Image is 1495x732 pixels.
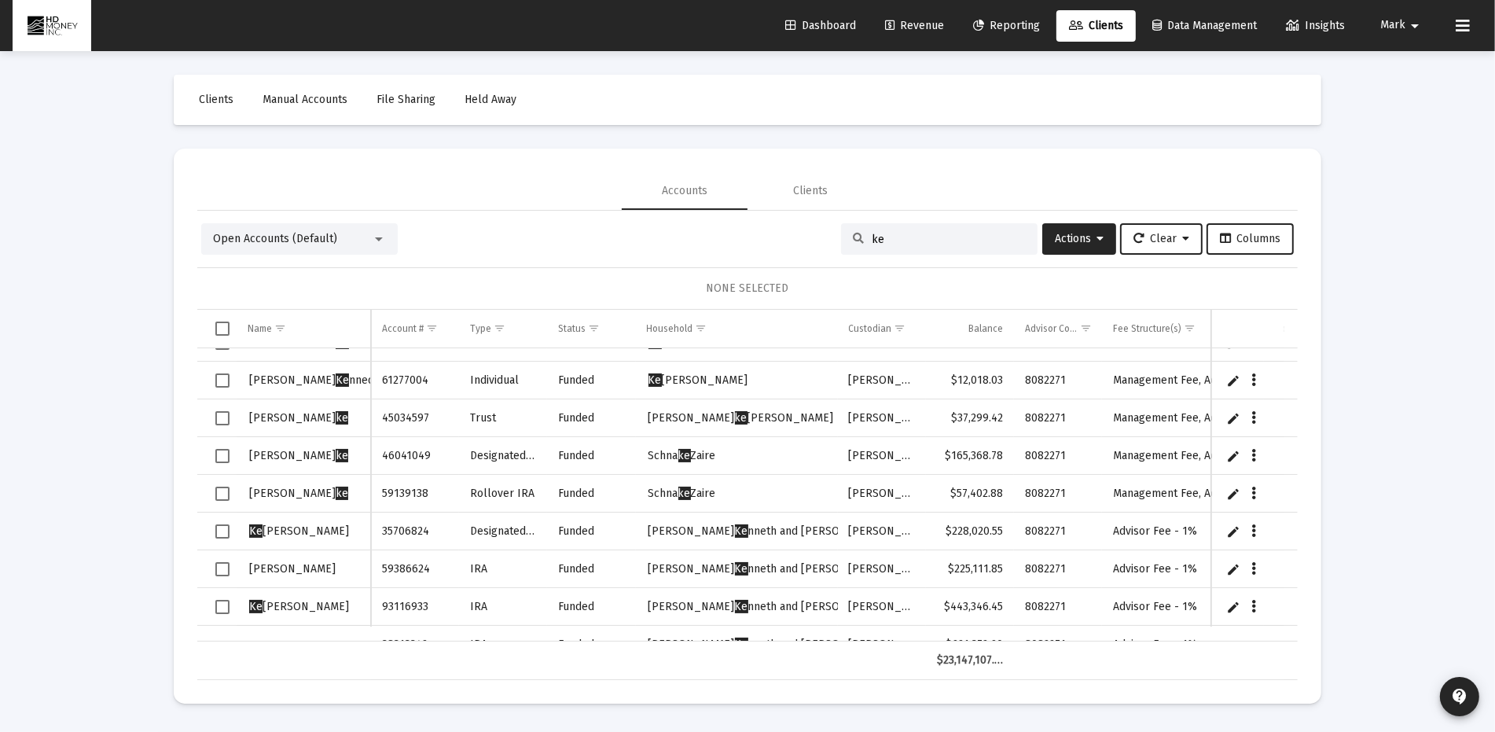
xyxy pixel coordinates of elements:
[1025,322,1078,335] div: Advisor Code
[249,600,263,613] span: Ke
[1056,10,1136,42] a: Clients
[250,84,360,116] a: Manual Accounts
[838,399,926,437] td: [PERSON_NAME]
[894,322,906,334] span: Show filter options for column 'Custodian'
[248,322,272,335] div: Name
[1227,411,1241,425] a: Edit
[215,524,230,539] div: Select row
[926,437,1014,475] td: $165,368.78
[377,93,435,106] span: File Sharing
[558,561,624,577] div: Funded
[1220,232,1280,245] span: Columns
[1286,19,1345,32] span: Insights
[1014,626,1102,664] td: 8082271
[1273,10,1357,42] a: Insights
[648,638,888,651] span: [PERSON_NAME] nneth and [PERSON_NAME]
[371,550,459,588] td: 59386624
[1405,10,1424,42] mat-icon: arrow_drop_down
[1227,524,1241,539] a: Edit
[336,449,348,462] span: ke
[1380,19,1405,32] span: Mark
[648,373,748,387] span: [PERSON_NAME]
[968,322,1003,335] div: Balance
[558,322,586,335] div: Status
[647,482,718,506] a: SchnakeZaire
[838,437,926,475] td: [PERSON_NAME]
[838,626,926,664] td: [PERSON_NAME]
[647,633,890,657] a: [PERSON_NAME]Kenneth and [PERSON_NAME]
[558,373,624,388] div: Funded
[735,600,748,613] span: Ke
[872,10,957,42] a: Revenue
[961,10,1052,42] a: Reporting
[1133,232,1189,245] span: Clear
[547,310,635,348] td: Column Status
[1014,399,1102,437] td: 8082271
[926,310,1014,348] td: Column Balance
[215,336,230,350] div: Select row
[558,448,624,464] div: Funded
[459,550,547,588] td: IRA
[459,588,547,626] td: IRA
[1069,19,1123,32] span: Clients
[648,600,888,613] span: [PERSON_NAME] nneth and [PERSON_NAME]
[838,513,926,550] td: [PERSON_NAME]
[588,322,600,334] span: Show filter options for column 'Status'
[926,399,1014,437] td: $37,299.42
[647,520,890,543] a: [PERSON_NAME]Kenneth and [PERSON_NAME]
[364,84,448,116] a: File Sharing
[648,562,888,576] span: [PERSON_NAME] nneth and [PERSON_NAME]
[1227,373,1241,388] a: Edit
[459,362,547,399] td: Individual
[1014,475,1102,513] td: 8082271
[1014,310,1102,348] td: Column Advisor Code
[1102,626,1264,664] td: Advisor Fee - 1%
[371,626,459,664] td: 38313342
[336,411,348,425] span: ke
[274,322,286,334] span: Show filter options for column 'Name'
[648,449,716,462] span: Schna Zaire
[662,183,707,199] div: Accounts
[648,411,834,425] span: [PERSON_NAME] [PERSON_NAME]
[678,449,691,462] span: ke
[773,10,869,42] a: Dashboard
[371,513,459,550] td: 35706824
[937,653,1003,668] div: $23,147,107.79
[249,411,348,425] span: [PERSON_NAME]
[885,19,944,32] span: Revenue
[249,336,380,349] span: [PERSON_NAME] nnedy
[838,588,926,626] td: [PERSON_NAME]
[248,520,351,543] a: Ke[PERSON_NAME]
[1080,322,1092,334] span: Show filter options for column 'Advisor Code'
[459,310,547,348] td: Column Type
[248,406,350,430] a: [PERSON_NAME]ke
[1207,223,1294,255] button: Columns
[215,373,230,388] div: Select row
[1014,437,1102,475] td: 8082271
[382,322,424,335] div: Account #
[248,369,381,392] a: [PERSON_NAME]Kennedy
[210,281,1285,296] div: NONE SELECTED
[735,524,748,538] span: Ke
[735,562,748,576] span: Ke
[1014,362,1102,399] td: 8082271
[371,399,459,437] td: 45034597
[558,524,624,539] div: Funded
[1102,475,1264,513] td: Management Fee, Advisor Fee - 1%
[248,557,337,580] a: [PERSON_NAME]
[249,524,349,538] span: [PERSON_NAME]
[1140,10,1269,42] a: Data Management
[249,449,348,462] span: [PERSON_NAME]
[973,19,1040,32] span: Reporting
[735,411,747,425] span: ke
[186,84,246,116] a: Clients
[459,626,547,664] td: IRA
[336,487,348,500] span: ke
[459,437,547,475] td: Designated Bene Plan
[648,524,888,538] span: [PERSON_NAME] nneth and [PERSON_NAME]
[249,524,263,538] span: Ke
[1227,487,1241,501] a: Edit
[1042,223,1116,255] button: Actions
[647,369,750,392] a: Ke[PERSON_NAME]
[215,322,230,336] div: Select all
